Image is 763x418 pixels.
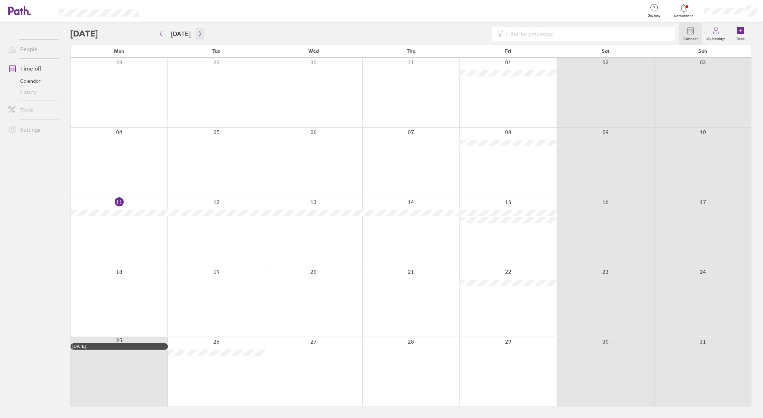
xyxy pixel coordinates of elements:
span: Tue [212,48,220,54]
a: People [3,42,59,56]
button: [DATE] [165,28,196,40]
span: Wed [309,48,319,54]
span: Fri [505,48,511,54]
span: Sun [698,48,707,54]
a: My holidays [702,23,730,45]
a: Time off [3,62,59,75]
a: Book [730,23,752,45]
a: Calendar [679,23,702,45]
span: Get help [643,14,666,18]
span: Sat [602,48,609,54]
a: Tools [3,103,59,117]
a: Calendar [3,75,59,87]
label: Calendar [679,35,702,41]
span: Notifications [673,14,695,18]
label: Book [733,35,749,41]
a: History [3,87,59,98]
a: Notifications [673,3,695,18]
span: Mon [114,48,124,54]
div: [DATE] [72,344,166,349]
span: Thu [407,48,415,54]
a: Settings [3,123,59,137]
label: My holidays [702,35,730,41]
input: Filter by employee [503,27,671,40]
